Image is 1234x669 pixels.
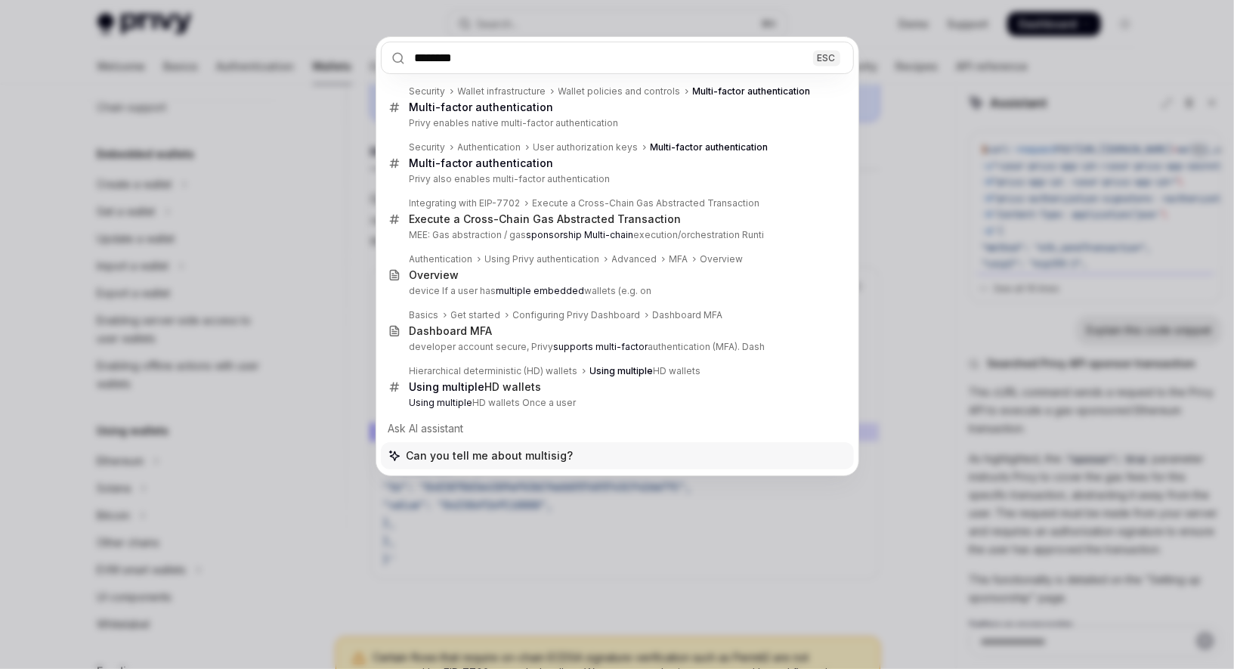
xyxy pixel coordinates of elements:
[410,380,542,394] div: HD wallets
[693,85,811,97] b: Multi-factor authentication
[533,141,639,153] div: User authorization keys
[410,229,822,241] p: MEE: Gas abstraction / gas execution/orchestration Runti
[612,253,657,265] div: Advanced
[410,156,554,169] b: Multi-factor authentication
[458,85,546,98] div: Wallet infrastructure
[410,173,822,185] p: Privy also enables multi-factor authentication
[496,285,585,296] b: multiple embedded
[554,341,648,352] b: supports multi-factor
[410,309,439,321] div: Basics
[590,365,654,376] b: Using multiple
[485,253,600,265] div: Using Privy authentication
[410,197,521,209] div: Integrating with EIP-7702
[670,253,688,265] div: MFA
[410,397,822,409] p: HD wallets Once a user
[458,141,521,153] div: Authentication
[410,268,459,282] div: Overview
[410,253,473,265] div: Authentication
[701,253,744,265] div: Overview
[410,212,682,226] div: Execute a Cross-Chain Gas Abstracted Transaction
[410,397,473,408] b: Using multiple
[410,324,493,338] div: Dashboard MFA
[410,85,446,98] div: Security
[813,50,840,66] div: ESC
[558,85,681,98] div: Wallet policies and controls
[410,141,446,153] div: Security
[410,365,578,377] div: Hierarchical deterministic (HD) wallets
[410,101,554,113] b: Multi-factor authentication
[410,117,822,129] p: Privy enables native multi-factor authentication
[513,309,641,321] div: Configuring Privy Dashboard
[590,365,701,377] div: HD wallets
[410,285,822,297] p: device If a user has wallets (e.g. on
[653,309,723,321] div: Dashboard MFA
[527,229,634,240] b: sponsorship Multi-chain
[533,197,760,209] div: Execute a Cross-Chain Gas Abstracted Transaction
[407,448,574,463] span: Can you tell me about multisig?
[651,141,769,153] b: Multi-factor authentication
[381,415,854,442] div: Ask AI assistant
[410,380,485,393] b: Using multiple
[451,309,501,321] div: Get started
[410,341,822,353] p: developer account secure, Privy authentication (MFA). Dash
